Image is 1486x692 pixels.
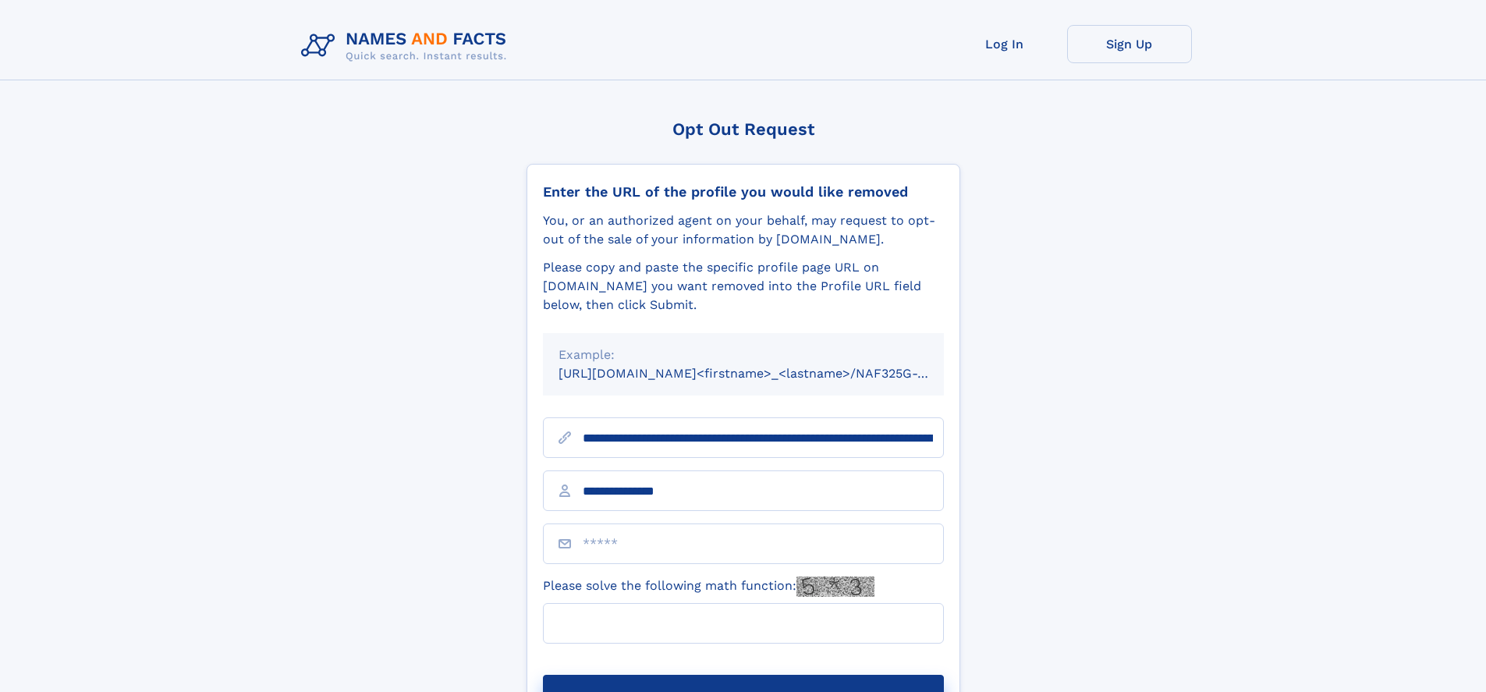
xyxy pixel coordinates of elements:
label: Please solve the following math function: [543,577,874,597]
div: You, or an authorized agent on your behalf, may request to opt-out of the sale of your informatio... [543,211,944,249]
div: Please copy and paste the specific profile page URL on [DOMAIN_NAME] you want removed into the Pr... [543,258,944,314]
img: Logo Names and Facts [295,25,520,67]
div: Enter the URL of the profile you would like removed [543,183,944,201]
a: Log In [942,25,1067,63]
div: Opt Out Request [527,119,960,139]
small: [URL][DOMAIN_NAME]<firstname>_<lastname>/NAF325G-xxxxxxxx [559,366,974,381]
a: Sign Up [1067,25,1192,63]
div: Example: [559,346,928,364]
